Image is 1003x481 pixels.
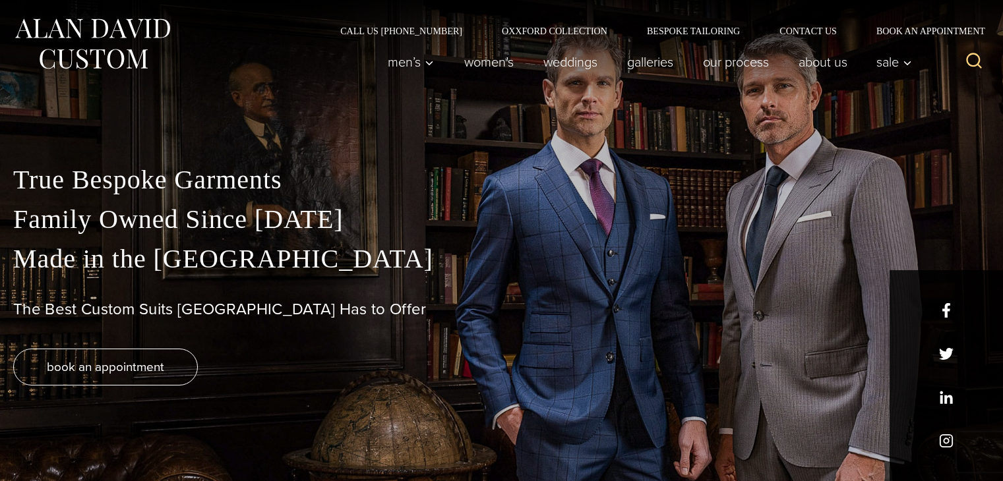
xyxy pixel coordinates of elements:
[13,300,990,319] h1: The Best Custom Suits [GEOGRAPHIC_DATA] Has to Offer
[760,26,857,36] a: Contact Us
[388,55,434,69] span: Men’s
[482,26,627,36] a: Oxxford Collection
[528,49,612,75] a: weddings
[320,26,990,36] nav: Secondary Navigation
[612,49,688,75] a: Galleries
[320,26,482,36] a: Call Us [PHONE_NUMBER]
[47,357,164,376] span: book an appointment
[627,26,760,36] a: Bespoke Tailoring
[13,14,171,73] img: Alan David Custom
[857,26,990,36] a: Book an Appointment
[958,46,990,78] button: View Search Form
[783,49,862,75] a: About Us
[13,160,990,279] p: True Bespoke Garments Family Owned Since [DATE] Made in the [GEOGRAPHIC_DATA]
[876,55,912,69] span: Sale
[373,49,919,75] nav: Primary Navigation
[688,49,783,75] a: Our Process
[449,49,528,75] a: Women’s
[13,349,198,385] a: book an appointment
